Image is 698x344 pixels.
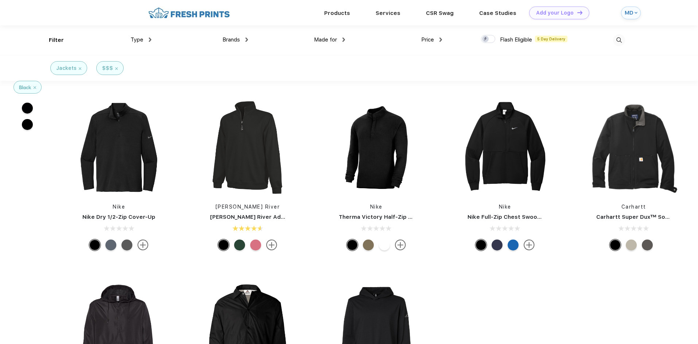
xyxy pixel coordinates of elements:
[137,240,148,250] img: more.svg
[234,240,245,250] div: Forest
[635,11,637,14] img: arrow_down_blue.svg
[439,37,442,42] img: dropdown.png
[245,37,248,42] img: dropdown.png
[492,240,503,250] div: Midnight Navy
[339,214,431,220] a: Therma Victory Half-Zip Pullover
[218,240,229,250] div: Black
[426,10,454,16] a: CSR Swag
[324,10,350,16] a: Products
[49,36,64,44] div: Filter
[363,240,374,250] div: Medium Olive Black
[421,36,434,43] span: Price
[370,204,383,210] a: Nike
[577,11,582,15] img: DT
[115,67,118,70] img: filter_cancel.svg
[149,37,151,42] img: dropdown.png
[626,240,637,250] div: Greige
[476,240,486,250] div: Black
[376,10,400,16] a: Services
[70,99,167,196] img: func=resize&h=266
[536,10,574,16] div: Add your Logo
[210,214,385,220] a: [PERSON_NAME] River Adult Crosswind Quarter Zip Sweatshirt
[457,99,554,196] img: func=resize&h=266
[121,240,132,250] div: Black Heather
[79,67,81,70] img: filter_cancel.svg
[621,204,646,210] a: Carhartt
[379,240,390,250] div: White Black
[613,34,625,46] img: desktop_search.svg
[105,240,116,250] div: Navy Heather
[222,36,240,43] span: Brands
[314,36,337,43] span: Made for
[89,240,100,250] div: Black
[146,7,232,19] img: fo%20logo%202.webp
[395,240,406,250] img: more.svg
[347,240,358,250] div: Black Black
[625,10,633,16] div: MD
[508,240,519,250] div: Royal
[610,240,621,250] div: Black
[328,99,425,196] img: func=resize&h=266
[131,36,143,43] span: Type
[199,99,296,196] img: func=resize&h=266
[82,214,155,220] a: Nike Dry 1/2-Zip Cover-Up
[642,240,653,250] div: Gravel
[342,37,345,42] img: dropdown.png
[585,99,682,196] img: func=resize&h=266
[500,36,532,43] span: Flash Eligible
[524,240,535,250] img: more.svg
[499,204,511,210] a: Nike
[19,83,31,91] div: Black
[113,204,125,210] a: Nike
[102,64,113,72] div: $$$
[266,240,277,250] img: more.svg
[468,214,565,220] a: Nike Full-Zip Chest Swoosh Jacket
[56,64,77,72] div: Jackets
[216,204,280,210] a: [PERSON_NAME] River
[250,240,261,250] div: Preppy Pink
[34,86,36,89] img: filter_cancel.svg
